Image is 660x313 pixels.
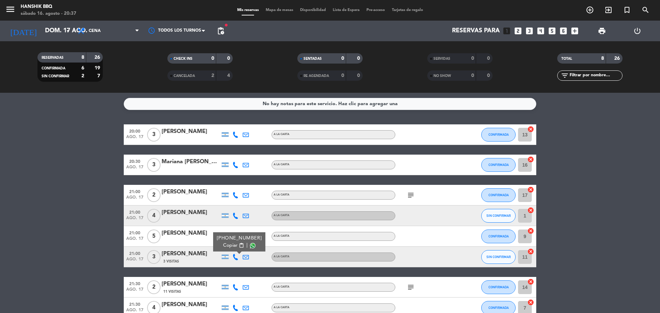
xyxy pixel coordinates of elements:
div: No hay notas para este servicio. Haz clic para agregar una [263,100,398,108]
button: SIN CONFIRMAR [481,209,516,223]
span: 21:00 [126,249,143,257]
span: A LA CARTA [274,286,289,288]
i: add_box [570,26,579,35]
span: CONFIRMADA [488,285,509,289]
span: SENTADAS [304,57,322,60]
div: [PERSON_NAME] [162,300,220,309]
strong: 0 [341,73,344,78]
span: ago. 17 [126,195,143,203]
div: [PHONE_NUMBER] [217,235,262,242]
span: Mis reservas [234,8,262,12]
span: SIN CONFIRMAR [42,75,69,78]
span: CONFIRMADA [488,234,509,238]
span: 21:30 [126,279,143,287]
span: pending_actions [217,27,225,35]
span: TOTAL [561,57,572,60]
i: menu [5,4,15,14]
span: 21:00 [126,208,143,216]
button: CONFIRMADA [481,230,516,243]
button: CONFIRMADA [481,158,516,172]
button: Copiarcontent_paste [223,242,244,249]
strong: 2 [81,74,84,78]
i: add_circle_outline [586,6,594,14]
span: Lista de Espera [329,8,363,12]
span: Copiar [223,242,238,249]
button: SIN CONFIRMAR [481,250,516,264]
div: sábado 16. agosto - 20:37 [21,10,76,17]
i: looks_one [502,26,511,35]
strong: 0 [227,56,231,61]
i: cancel [527,299,534,306]
strong: 7 [97,74,101,78]
span: 3 [147,158,161,172]
span: content_paste [239,243,244,248]
span: A LA CARTA [274,306,289,309]
span: NO SHOW [433,74,451,78]
div: Hanshik BBQ [21,3,76,10]
span: | [246,242,248,249]
span: A LA CARTA [274,133,289,136]
strong: 0 [211,56,214,61]
div: Mariana [PERSON_NAME] [PERSON_NAME] [162,157,220,166]
strong: 0 [357,73,361,78]
div: [PERSON_NAME] [162,229,220,238]
span: 3 Visitas [163,259,179,264]
span: CHECK INS [174,57,192,60]
i: subject [407,283,415,291]
i: cancel [527,126,534,133]
span: 11 Visitas [163,289,181,294]
i: power_settings_new [633,27,641,35]
span: 3 [147,250,161,264]
span: SIN CONFIRMAR [486,214,511,217]
span: 4 [147,209,161,223]
span: 5 [147,230,161,243]
span: Disponibilidad [297,8,329,12]
input: Filtrar por nombre... [569,72,622,79]
span: A LA CARTA [274,214,289,217]
span: RESERVADAS [42,56,64,59]
strong: 0 [471,73,474,78]
strong: 26 [614,56,621,61]
i: cancel [527,278,534,285]
span: 21:00 [126,187,143,195]
div: [PERSON_NAME] [162,208,220,217]
span: A LA CARTA [274,235,289,237]
i: turned_in_not [623,6,631,14]
span: ago. 17 [126,257,143,265]
i: looks_6 [559,26,568,35]
span: ago. 17 [126,236,143,244]
span: SERVIDAS [433,57,450,60]
span: ago. 17 [126,287,143,295]
span: 2 [147,280,161,294]
span: Cena [89,29,101,33]
span: A LA CARTA [274,193,289,196]
span: CONFIRMADA [488,163,509,167]
i: [DATE] [5,23,42,38]
i: filter_list [561,71,569,80]
span: ago. 17 [126,135,143,143]
span: RE AGENDADA [304,74,329,78]
span: A LA CARTA [274,163,289,166]
span: CONFIRMADA [488,133,509,136]
i: arrow_drop_down [64,27,72,35]
i: cancel [527,207,534,214]
div: [PERSON_NAME] [162,188,220,197]
span: 20:00 [126,127,143,135]
span: Reservas para [452,27,500,34]
span: Pre-acceso [363,8,388,12]
strong: 19 [95,66,101,70]
i: search [641,6,650,14]
span: Tarjetas de regalo [388,8,427,12]
span: 2 [147,188,161,202]
strong: 0 [357,56,361,61]
strong: 0 [341,56,344,61]
span: print [598,27,606,35]
span: CANCELADA [174,74,195,78]
div: [PERSON_NAME] [162,280,220,289]
i: looks_two [514,26,522,35]
button: CONFIRMADA [481,188,516,202]
span: CONFIRMADA [488,306,509,310]
span: 21:30 [126,300,143,308]
strong: 26 [95,55,101,60]
span: SIN CONFIRMAR [486,255,511,259]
